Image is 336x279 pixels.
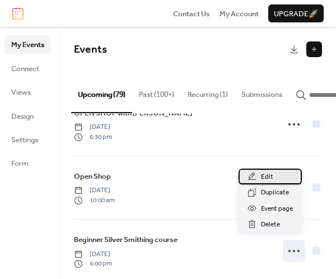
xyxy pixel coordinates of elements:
span: Contact Us [173,8,210,20]
a: OPEN SHOP with [PERSON_NAME] [74,107,192,119]
span: My Events [11,39,44,50]
span: My Account [220,8,259,20]
span: Design [11,111,34,122]
span: Duplicate [261,187,289,198]
span: Delete [261,219,280,230]
a: Contact Us [173,8,210,19]
span: Form [11,158,29,169]
a: Form [4,154,51,172]
span: [DATE] [74,249,112,259]
button: Past (100+) [132,72,181,111]
button: Upgrade🚀 [268,4,324,22]
a: Connect [4,59,51,77]
img: logo [12,7,24,20]
button: Submissions [235,72,289,111]
span: Settings [11,134,38,146]
a: Views [4,83,51,101]
a: Settings [4,131,51,148]
span: 10:00 am [74,196,115,206]
span: 6:00 pm [74,259,112,269]
button: Upcoming (79) [71,72,132,113]
button: Recurring (1) [181,72,235,111]
span: Connect [11,63,39,75]
a: Design [4,107,51,125]
span: [DATE] [74,122,112,132]
span: Open Shop [74,171,111,182]
span: Views [11,87,31,98]
span: [DATE] [74,185,115,196]
a: Open Shop [74,170,111,183]
span: 6:30 pm [74,132,112,142]
span: Events [74,39,107,60]
span: Edit [261,171,273,183]
span: Upgrade 🚀 [274,8,318,20]
span: Event page [261,203,293,215]
a: My Account [220,8,259,19]
a: My Events [4,35,51,53]
a: Beginner Silver Smithing course [74,234,178,246]
span: Beginner Silver Smithing course [74,234,178,245]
